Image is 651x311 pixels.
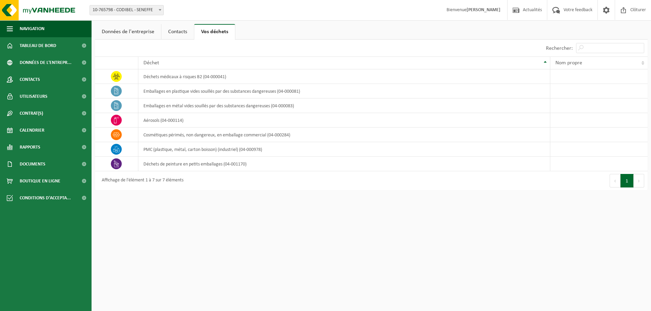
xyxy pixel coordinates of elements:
[138,69,550,84] td: déchets médicaux à risques B2 (04-000041)
[20,139,40,156] span: Rapports
[194,24,235,40] a: Vos déchets
[95,24,161,40] a: Données de l'entreprise
[634,174,644,187] button: Next
[610,174,620,187] button: Previous
[98,175,183,187] div: Affichage de l'élément 1 à 7 sur 7 éléments
[546,46,573,51] label: Rechercher:
[20,122,44,139] span: Calendrier
[20,37,56,54] span: Tableau de bord
[138,128,550,142] td: cosmétiques périmés, non dangereux, en emballage commercial (04-000284)
[620,174,634,187] button: 1
[20,105,43,122] span: Contrat(s)
[161,24,194,40] a: Contacts
[138,113,550,128] td: aérosols (04-000114)
[20,173,60,190] span: Boutique en ligne
[143,60,159,66] span: Déchet
[90,5,163,15] span: 10-765798 - CODIBEL - SENEFFE
[20,190,71,206] span: Conditions d'accepta...
[20,156,45,173] span: Documents
[138,98,550,113] td: emballages en métal vides souillés par des substances dangereuses (04-000083)
[20,71,40,88] span: Contacts
[138,157,550,171] td: déchets de peinture en petits emballages (04-001170)
[20,88,47,105] span: Utilisateurs
[138,84,550,98] td: emballages en plastique vides souillés par des substances dangereuses (04-000081)
[20,20,44,37] span: Navigation
[90,5,164,15] span: 10-765798 - CODIBEL - SENEFFE
[138,142,550,157] td: PMC (plastique, métal, carton boisson) (industriel) (04-000978)
[20,54,72,71] span: Données de l'entrepr...
[555,60,582,66] span: Nom propre
[467,7,500,13] strong: [PERSON_NAME]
